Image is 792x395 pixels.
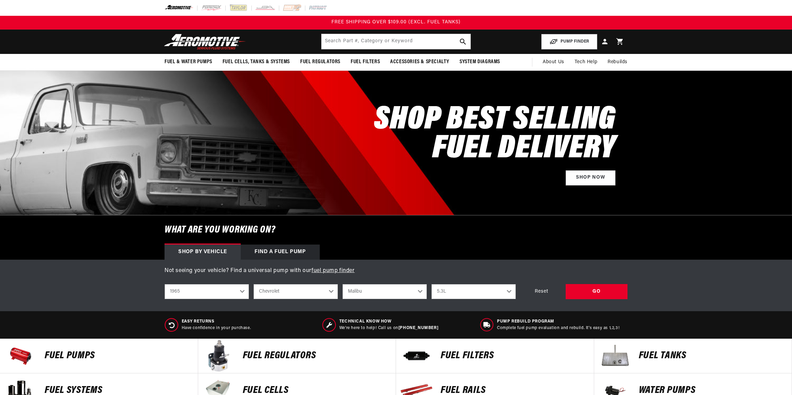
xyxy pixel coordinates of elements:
[147,215,645,245] h6: What are you working on?
[339,325,438,331] p: We’re here to help! Call us on
[346,54,385,70] summary: Fuel Filters
[639,351,785,361] p: Fuel Tanks
[300,58,340,66] span: Fuel Regulators
[182,325,251,331] p: Have confidence in your purchase.
[602,54,633,70] summary: Rebuilds
[566,170,615,186] a: Shop Now
[331,20,461,25] span: FREE SHIPPING OVER $109.00 (EXCL. FUEL TANKS)
[165,284,249,299] select: Year
[165,245,241,260] div: Shop by vehicle
[223,58,290,66] span: Fuel Cells, Tanks & Systems
[520,284,562,300] div: Reset
[162,34,248,50] img: Aeromotive
[241,245,320,260] div: Find a Fuel Pump
[569,54,602,70] summary: Tech Help
[243,351,389,361] p: FUEL REGULATORS
[398,326,438,330] a: [PHONE_NUMBER]
[455,34,471,49] button: search button
[598,339,632,373] img: Fuel Tanks
[339,319,438,325] span: Technical Know How
[295,54,346,70] summary: Fuel Regulators
[351,58,380,66] span: Fuel Filters
[441,351,587,361] p: FUEL FILTERS
[390,58,449,66] span: Accessories & Specialty
[182,319,251,325] span: Easy Returns
[608,58,627,66] span: Rebuilds
[566,284,627,300] div: GO
[431,284,516,299] select: Engine
[165,58,212,66] span: Fuel & Water Pumps
[543,59,564,65] span: About Us
[198,339,396,373] a: FUEL REGULATORS FUEL REGULATORS
[253,284,338,299] select: Make
[312,268,355,273] a: fuel pump finder
[575,58,597,66] span: Tech Help
[321,34,471,49] input: Search by Part Number, Category or Keyword
[165,267,627,275] p: Not seeing your vehicle? Find a universal pump with our
[217,54,295,70] summary: Fuel Cells, Tanks & Systems
[159,54,217,70] summary: Fuel & Water Pumps
[541,34,597,49] button: PUMP FINDER
[385,54,454,70] summary: Accessories & Specialty
[374,106,615,163] h2: SHOP BEST SELLING FUEL DELIVERY
[342,284,427,299] select: Model
[497,325,620,331] p: Complete fuel pump evaluation and rebuild. It's easy as 1,2,3!
[454,54,505,70] summary: System Diagrams
[3,339,38,373] img: Fuel Pumps
[202,339,236,373] img: FUEL REGULATORS
[399,339,434,373] img: FUEL FILTERS
[396,339,594,373] a: FUEL FILTERS FUEL FILTERS
[497,319,620,325] span: Pump Rebuild program
[45,351,191,361] p: Fuel Pumps
[460,58,500,66] span: System Diagrams
[538,54,569,70] a: About Us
